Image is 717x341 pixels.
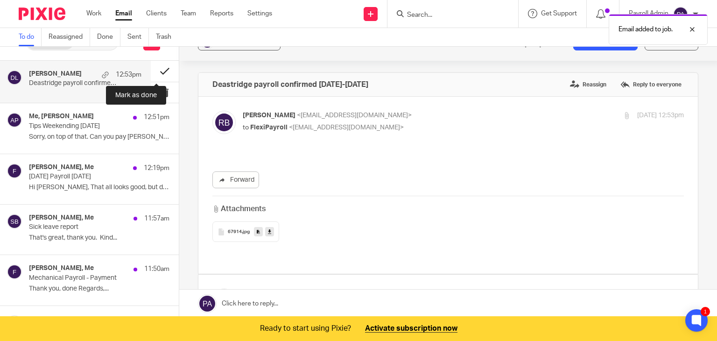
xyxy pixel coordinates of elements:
label: Reply to everyone [618,78,684,92]
span: <[EMAIL_ADDRESS][DOMAIN_NAME]> [289,124,404,131]
h3: Attachments [212,204,266,214]
h4: [PERSON_NAME] [29,70,82,78]
a: Reports [210,9,233,18]
h4: [PERSON_NAME], Me [29,163,94,171]
a: Sent [127,28,149,46]
h4: [PERSON_NAME], Me [29,264,94,272]
p: Hi [PERSON_NAME], That all looks good, but do keep... [29,184,169,192]
p: Mechanical Payroll - Payment [29,274,141,282]
h4: [PERSON_NAME], Me [29,214,94,222]
p: [DATE] 12:58pm [637,289,684,298]
h4: Deastridge payroll confirmed [DATE]-[DATE] [212,80,368,89]
a: Reassigned [49,28,90,46]
p: Sorry, on top of that. Can you pay [PERSON_NAME] out... [29,133,169,141]
img: svg%3E [7,264,22,279]
div: 1 [701,307,710,316]
img: Pixie [19,7,65,20]
p: 11:50am [144,264,169,274]
span: <[EMAIL_ADDRESS][DOMAIN_NAME]> [297,112,412,119]
p: [DATE] Payroll [DATE] [29,173,141,181]
a: Team [181,9,196,18]
h4: Me, [PERSON_NAME] [29,315,94,323]
a: Email [115,9,132,18]
a: To do [19,28,42,46]
p: 12:53pm [116,70,141,79]
a: Trash [156,28,178,46]
p: Thank you, done Regards,... [29,285,169,293]
button: 67914.jpg [212,221,279,242]
img: svg%3E [7,70,22,85]
p: 12:51pm [144,113,169,122]
img: svg%3E [7,214,22,229]
a: Done [97,28,120,46]
a: Clients [146,9,167,18]
p: 12:19pm [144,163,169,173]
img: svg%3E [7,163,22,178]
p: Tips Weekending [DATE] [29,122,141,130]
a: Save attachment to job [254,227,263,236]
img: svg%3E [212,289,236,312]
a: Forward [212,171,259,188]
img: svg%3E [673,7,688,21]
span: FlexiPayroll [250,124,288,131]
a: Settings [247,9,272,18]
span: 67914 [228,229,242,235]
label: Reassign [568,78,609,92]
p: [DATE] 12:53pm [637,111,684,121]
p: Email added to job. [619,25,673,34]
img: svg%3E [212,111,236,134]
p: 11:44am [144,315,169,325]
p: 11:57am [144,214,169,223]
p: Deastridge payroll confirmed [DATE]-[DATE] [29,79,119,87]
a: Work [86,9,101,18]
img: svg%3E [7,113,22,128]
img: svg%3E [7,315,22,330]
p: Sick leave report [29,223,141,231]
span: to [243,124,249,131]
span: [PERSON_NAME] [243,112,295,119]
span: .jpg [242,229,250,235]
p: That's great, thank you. Kind... [29,234,169,242]
h4: Me, [PERSON_NAME] [29,113,94,121]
